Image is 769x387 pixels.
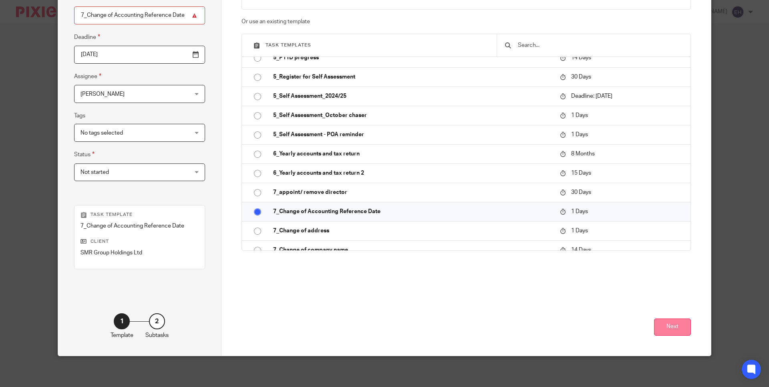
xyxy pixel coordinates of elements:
span: 14 Days [571,247,591,253]
p: Task template [81,212,199,218]
span: 1 Days [571,132,588,137]
label: Assignee [74,72,101,81]
p: 7_Change of Accounting Reference Date [273,208,552,216]
span: No tags selected [81,130,123,136]
p: Template [111,331,133,339]
p: 5_P11D progress [273,54,552,62]
p: 6_Yearly accounts and tax return 2 [273,169,552,177]
p: Or use an existing template [242,18,691,26]
span: Deadline: [DATE] [571,93,612,99]
span: 30 Days [571,189,591,195]
span: Task templates [266,43,311,47]
input: Task name [74,6,205,24]
p: 5_Register for Self Assessment [273,73,552,81]
p: 6_Yearly accounts and tax return [273,150,552,158]
div: 1 [114,313,130,329]
span: 14 Days [571,55,591,60]
p: 5_Self Assessment - POA reminder [273,131,552,139]
p: 7_Change of address [273,227,552,235]
label: Tags [74,112,85,120]
span: 1 Days [571,209,588,214]
span: 15 Days [571,170,591,176]
span: 1 Days [571,228,588,234]
p: 5_Self Assessment_2024/25 [273,92,552,100]
button: Next [654,318,691,336]
label: Deadline [74,32,100,42]
input: Search... [517,41,682,50]
p: SMR Group Holdings Ltd [81,249,199,257]
span: 8 Months [571,151,595,157]
div: 2 [149,313,165,329]
p: 7_Change of Accounting Reference Date [81,222,199,230]
p: 5_Self Assessment_October chaser [273,111,552,119]
p: Client [81,238,199,245]
p: 7_Change of company name [273,246,552,254]
input: Pick a date [74,46,205,64]
span: 1 Days [571,113,588,118]
span: Not started [81,169,109,175]
span: [PERSON_NAME] [81,91,125,97]
label: Status [74,150,95,159]
p: 7_appoint/ remove director [273,188,552,196]
p: Subtasks [145,331,169,339]
span: 30 Days [571,74,591,80]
